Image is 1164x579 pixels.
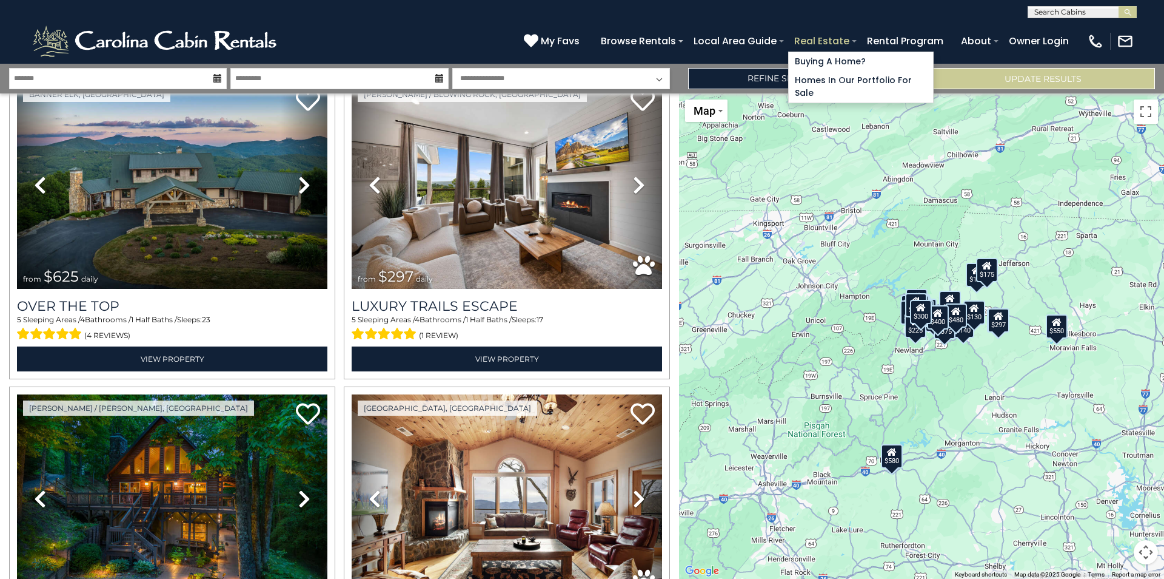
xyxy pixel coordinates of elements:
[789,71,933,103] a: Homes in Our Portfolio For Sale
[682,563,722,579] img: Google
[900,300,922,325] div: $230
[955,30,997,52] a: About
[881,444,903,469] div: $580
[927,305,949,330] div: $400
[694,104,715,117] span: Map
[352,315,356,324] span: 5
[905,293,927,317] div: $425
[685,100,727,122] button: Change map style
[352,81,662,289] img: thumbnail_168695581.jpeg
[966,263,988,287] div: $175
[44,268,79,285] span: $625
[687,30,783,52] a: Local Area Guide
[1087,33,1104,50] img: phone-regular-white.png
[81,274,98,283] span: daily
[789,52,933,71] a: Buying A Home?
[976,258,998,282] div: $175
[931,68,1155,89] button: Update Results
[84,328,130,344] span: (4 reviews)
[955,571,1007,579] button: Keyboard shortcuts
[17,315,21,324] span: 5
[358,87,587,102] a: [PERSON_NAME] / Blowing Rock, [GEOGRAPHIC_DATA]
[1003,30,1075,52] a: Owner Login
[963,300,985,325] div: $130
[595,30,682,52] a: Browse Rentals
[630,402,655,428] a: Add to favorites
[988,308,1009,333] div: $297
[905,314,926,338] div: $225
[541,33,580,49] span: My Favs
[1014,571,1080,578] span: Map data ©2025 Google
[630,88,655,114] a: Add to favorites
[1046,314,1068,339] div: $550
[23,274,41,283] span: from
[378,268,413,285] span: $297
[682,563,722,579] a: Open this area in Google Maps (opens a new window)
[537,315,543,324] span: 17
[202,315,210,324] span: 23
[17,347,327,371] a: View Property
[131,315,177,324] span: 1 Half Baths /
[296,402,320,428] a: Add to favorites
[788,30,855,52] a: Real Estate
[466,315,512,324] span: 1 Half Baths /
[1134,100,1158,124] button: Toggle fullscreen view
[1117,33,1134,50] img: mail-regular-white.png
[415,315,420,324] span: 4
[352,314,662,344] div: Sleeping Areas / Bathrooms / Sleeps:
[939,291,961,315] div: $349
[17,314,327,344] div: Sleeping Areas / Bathrooms / Sleeps:
[80,315,85,324] span: 4
[352,347,662,371] a: View Property
[1134,540,1158,564] button: Map camera controls
[910,300,932,324] div: $300
[17,298,327,314] a: Over The Top
[945,303,967,328] div: $480
[358,401,537,416] a: [GEOGRAPHIC_DATA], [GEOGRAPHIC_DATA]
[688,68,912,89] a: Refine Search Filters
[17,81,327,289] img: thumbnail_167153549.jpeg
[416,274,433,283] span: daily
[524,33,583,49] a: My Favs
[419,328,458,344] span: (1 review)
[861,30,949,52] a: Rental Program
[30,23,282,59] img: White-1-2.png
[358,274,376,283] span: from
[23,401,254,416] a: [PERSON_NAME] / [PERSON_NAME], [GEOGRAPHIC_DATA]
[352,298,662,314] a: Luxury Trails Escape
[906,289,928,313] div: $125
[23,87,170,102] a: Banner Elk, [GEOGRAPHIC_DATA]
[296,88,320,114] a: Add to favorites
[1112,571,1160,578] a: Report a map error
[1088,571,1105,578] a: Terms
